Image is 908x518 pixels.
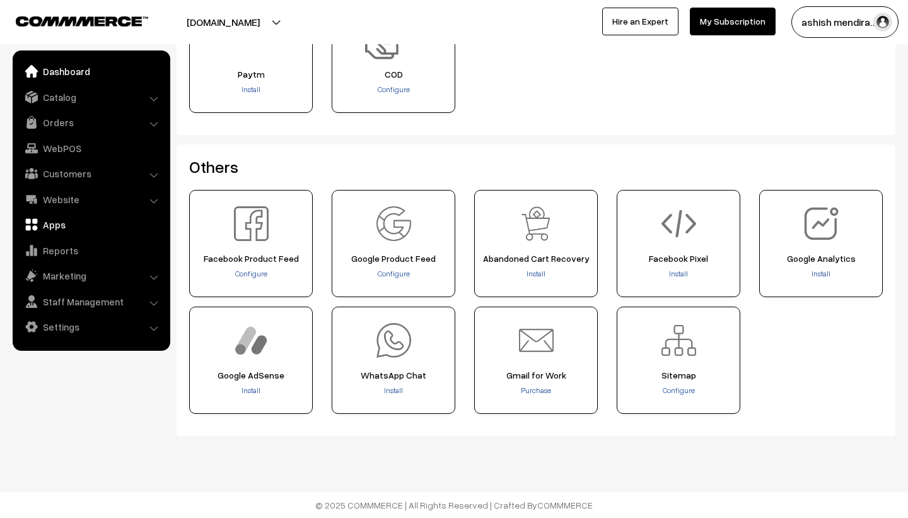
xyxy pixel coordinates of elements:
[764,254,878,264] span: Google Analytics
[479,370,593,380] span: Gmail for Work
[16,60,166,83] a: Dashboard
[378,269,410,278] a: Configure
[336,69,451,79] span: COD
[527,269,545,278] a: Install
[690,8,776,35] a: My Subscription
[16,264,166,287] a: Marketing
[194,69,308,79] span: Paytm
[519,206,554,241] img: Abandoned Cart Recovery
[242,85,260,94] a: Install
[621,254,736,264] span: Facebook Pixel
[376,323,411,358] img: WhatsApp Chat
[376,206,411,241] img: Google Product Feed
[242,386,260,395] a: Install
[669,269,688,278] a: Install
[16,13,126,28] a: COMMMERCE
[663,386,695,395] a: Configure
[16,239,166,262] a: Reports
[537,500,593,510] a: COMMMERCE
[16,188,166,211] a: Website
[336,254,451,264] span: Google Product Feed
[661,323,696,358] img: Sitemap
[16,315,166,338] a: Settings
[602,8,678,35] a: Hire an Expert
[521,386,551,395] a: Purchase
[16,290,166,313] a: Staff Management
[791,6,899,38] button: ashish mendira…
[336,370,451,380] span: WhatsApp Chat
[234,206,269,241] img: Facebook Product Feed
[519,323,554,358] img: Gmail for Work
[873,13,892,32] img: user
[479,254,593,264] span: Abandoned Cart Recovery
[16,111,166,134] a: Orders
[16,16,148,26] img: COMMMERCE
[234,323,269,358] img: Google AdSense
[194,254,308,264] span: Facebook Product Feed
[661,206,696,241] img: Facebook Pixel
[235,269,267,278] a: Configure
[16,86,166,109] a: Catalog
[804,206,839,241] img: Google Analytics
[378,85,410,94] a: Configure
[16,213,166,236] a: Apps
[189,157,883,177] h2: Others
[194,370,308,380] span: Google AdSense
[621,370,736,380] span: Sitemap
[143,6,304,38] button: [DOMAIN_NAME]
[16,137,166,160] a: WebPOS
[812,269,830,278] a: Install
[16,162,166,185] a: Customers
[384,386,403,395] a: Install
